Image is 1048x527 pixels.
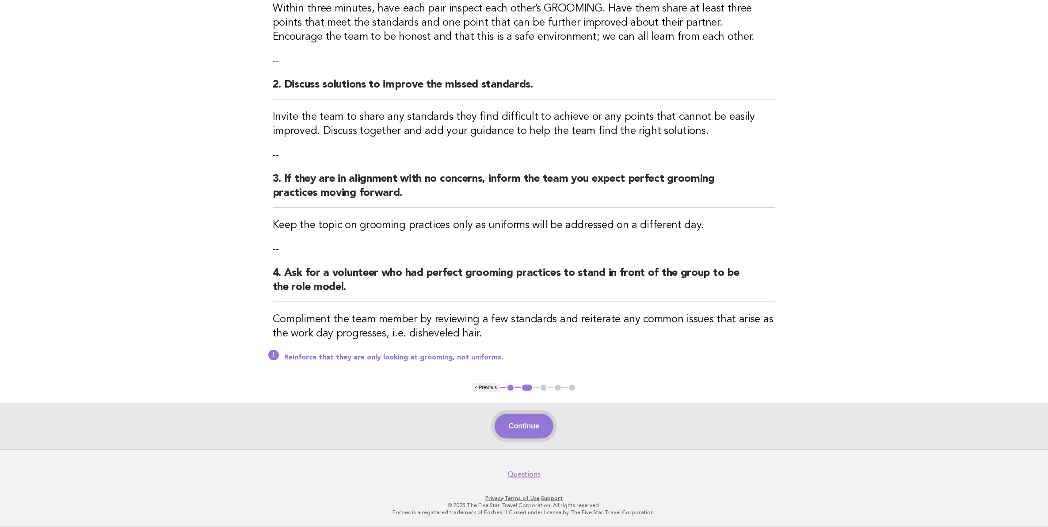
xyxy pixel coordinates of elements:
p: © 2025 The Five Star Travel Corporation. All rights reserved. [254,502,795,509]
a: Terms of Use [504,495,540,501]
p: -- [273,149,776,161]
button: 1 [506,383,515,392]
p: Forbes is a registered trademark of Forbes LLC used under license by The Five Star Travel Corpora... [254,509,795,516]
p: -- [273,243,776,256]
button: 2 [521,383,534,392]
a: Questions [507,470,541,479]
a: Privacy [485,495,503,501]
button: Continue [495,414,553,439]
h2: 4. Ask for a volunteer who had perfect grooming practices to stand in front of the group to be th... [273,266,776,302]
h3: Invite the team to share any standards they find difficult to achieve or any points that cannot b... [273,110,776,138]
h2: 2. Discuss solutions to improve the missed standards. [273,78,776,99]
h3: Within three minutes, have each pair inspect each other’s GROOMING. Have them share at least thre... [273,2,776,44]
h2: 3. If they are in alignment with no concerns, inform the team you expect perfect grooming practic... [273,172,776,208]
button: < Previous [472,383,500,392]
h3: Keep the topic on grooming practices only as uniforms will be addressed on a different day. [273,218,776,233]
p: -- [273,55,776,67]
a: Support [541,495,563,501]
h3: Compliment the team member by reviewing a few standards and reiterate any common issues that aris... [273,313,776,341]
p: · · [254,495,795,502]
p: Reinforce that they are only looking at grooming, not uniforms. [284,353,776,362]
